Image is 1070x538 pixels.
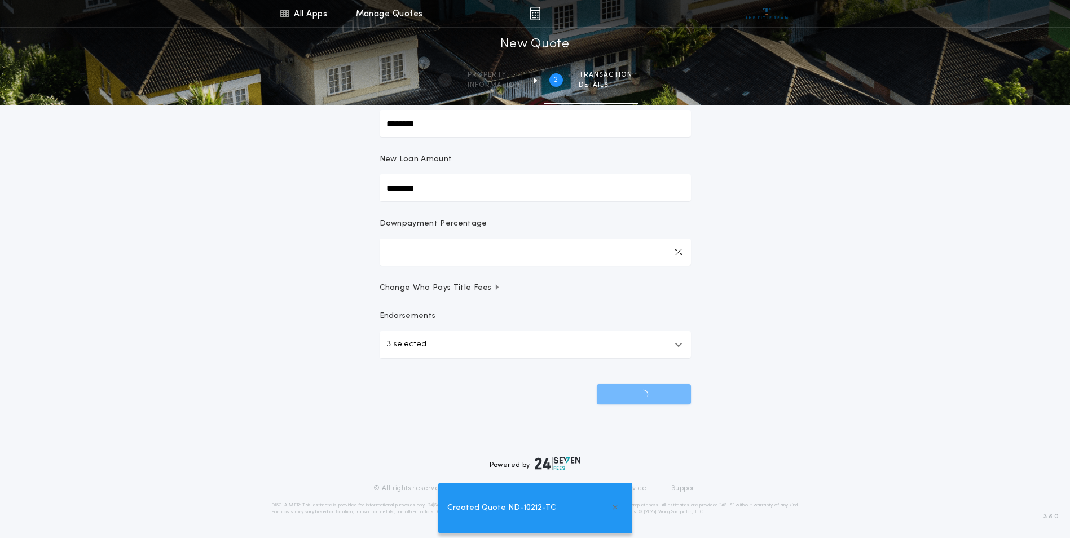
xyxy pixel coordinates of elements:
h2: 2 [554,76,558,85]
input: New Loan Amount [380,174,691,201]
img: logo [535,457,581,470]
button: Change Who Pays Title Fees [380,283,691,294]
span: Created Quote ND-10212-TC [447,502,556,514]
button: 3 selected [380,331,691,358]
img: vs-icon [746,8,788,19]
div: Powered by [490,457,581,470]
span: Transaction [579,70,632,80]
h1: New Quote [500,36,569,54]
p: Endorsements [380,311,691,322]
span: Property [468,70,520,80]
span: information [468,81,520,90]
input: Downpayment Percentage [380,239,691,266]
input: Sale Price [380,110,691,137]
span: details [579,81,632,90]
span: Change Who Pays Title Fees [380,283,501,294]
p: 3 selected [386,338,426,351]
p: New Loan Amount [380,154,452,165]
p: Downpayment Percentage [380,218,487,230]
img: img [530,7,540,20]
